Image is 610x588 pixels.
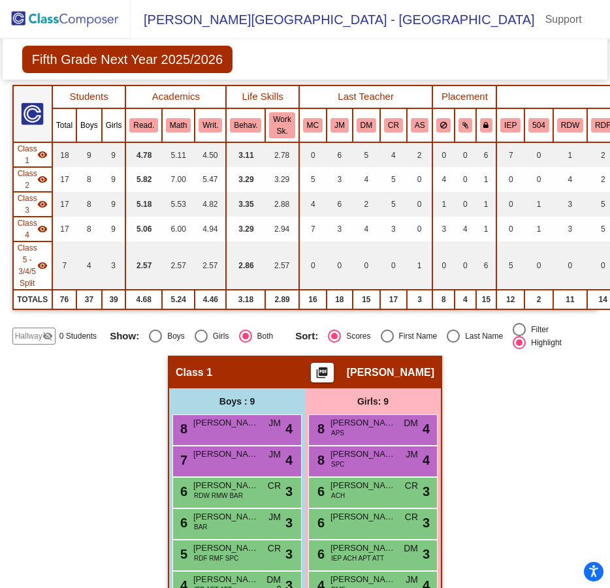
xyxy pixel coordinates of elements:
td: 2 [353,192,380,217]
div: Girls [208,330,229,342]
td: 4 [353,167,380,192]
div: First Name [394,330,438,342]
td: 4.68 [125,290,162,309]
td: 76 [52,290,76,309]
th: Boys [76,108,102,142]
span: [PERSON_NAME][GEOGRAPHIC_DATA] - [GEOGRAPHIC_DATA] [131,9,535,30]
div: Scores [341,330,370,342]
td: 9 [102,142,126,167]
td: 1 [476,167,497,192]
td: 1 [432,192,455,217]
td: 4.78 [125,142,162,167]
td: 7 [496,142,524,167]
mat-icon: picture_as_pdf [314,366,330,384]
th: 504 Plan [524,108,553,142]
td: 0 [524,142,553,167]
span: 3 [285,482,293,501]
span: Sort: [295,330,318,342]
td: 7.00 [162,167,195,192]
span: [PERSON_NAME] Parent [193,573,259,586]
td: 9 [76,142,102,167]
button: DM [357,118,376,132]
td: 5 [353,142,380,167]
span: JM [406,448,418,461]
td: 2.94 [265,217,298,241]
span: [PERSON_NAME] [193,542,259,555]
th: Denise Mulholland [353,108,380,142]
td: 0 [407,192,433,217]
th: James McElwey [327,108,353,142]
button: Print Students Details [311,363,334,382]
td: 3.11 [226,142,265,167]
span: CR [405,479,418,493]
div: Both [252,330,274,342]
td: 3 [102,241,126,290]
td: 37 [76,290,102,309]
td: 0 [553,241,587,290]
td: 1 [476,192,497,217]
span: 4 [285,419,293,439]
td: 2.86 [226,241,265,290]
td: Aliza Scher - No Class Name [13,241,52,290]
td: 5.11 [162,142,195,167]
td: 6 [476,241,497,290]
td: 4.82 [195,192,226,217]
span: 5 [177,547,187,561]
div: Boys : 9 [169,388,305,414]
div: Boys [162,330,185,342]
td: 5.18 [125,192,162,217]
td: 9 [102,192,126,217]
mat-icon: visibility [37,174,48,185]
span: 3 [285,544,293,564]
span: JM [268,416,281,430]
td: 6 [476,142,497,167]
td: 18 [327,290,353,309]
td: 4 [432,167,455,192]
td: 0 [299,142,327,167]
span: [PERSON_NAME] [330,416,396,429]
th: Placement [432,85,496,108]
div: Last Name [460,330,503,342]
th: Aliza Scher [407,108,433,142]
td: 4.94 [195,217,226,241]
span: 6 [314,547,325,561]
td: 6 [327,192,353,217]
th: Students [52,85,126,108]
td: 0 [353,241,380,290]
span: [PERSON_NAME] [193,416,259,429]
button: Behav. [230,118,261,132]
td: 1 [524,192,553,217]
td: 4.46 [195,290,226,309]
td: TOTALS [13,290,52,309]
td: 4 [553,167,587,192]
span: ACH [331,491,345,501]
td: 2.88 [265,192,298,217]
td: 3 [407,290,433,309]
td: 0 [496,217,524,241]
td: Meagan Quinn - No Class Name [13,167,52,192]
mat-icon: visibility [37,149,48,160]
td: 5 [299,167,327,192]
mat-icon: visibility [37,224,48,234]
td: Jamie Guntert - No Class Name [13,142,52,167]
span: DM [266,573,281,587]
span: APS [331,428,344,438]
span: BAR [194,522,208,532]
td: 17 [52,167,76,192]
td: 8 [76,192,102,217]
td: 0 [455,241,476,290]
td: 9 [102,167,126,192]
th: RTI - Reading Watch [553,108,587,142]
td: 4 [299,192,327,217]
span: [PERSON_NAME] [193,479,259,492]
td: 0 [327,241,353,290]
td: 0 [455,192,476,217]
td: 2.78 [265,142,298,167]
td: 15 [353,290,380,309]
td: 0 [407,217,433,241]
span: 8 [314,453,325,467]
td: 7 [299,217,327,241]
span: Hallway [15,330,42,342]
td: 5 [380,192,407,217]
td: 3.18 [226,290,265,309]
